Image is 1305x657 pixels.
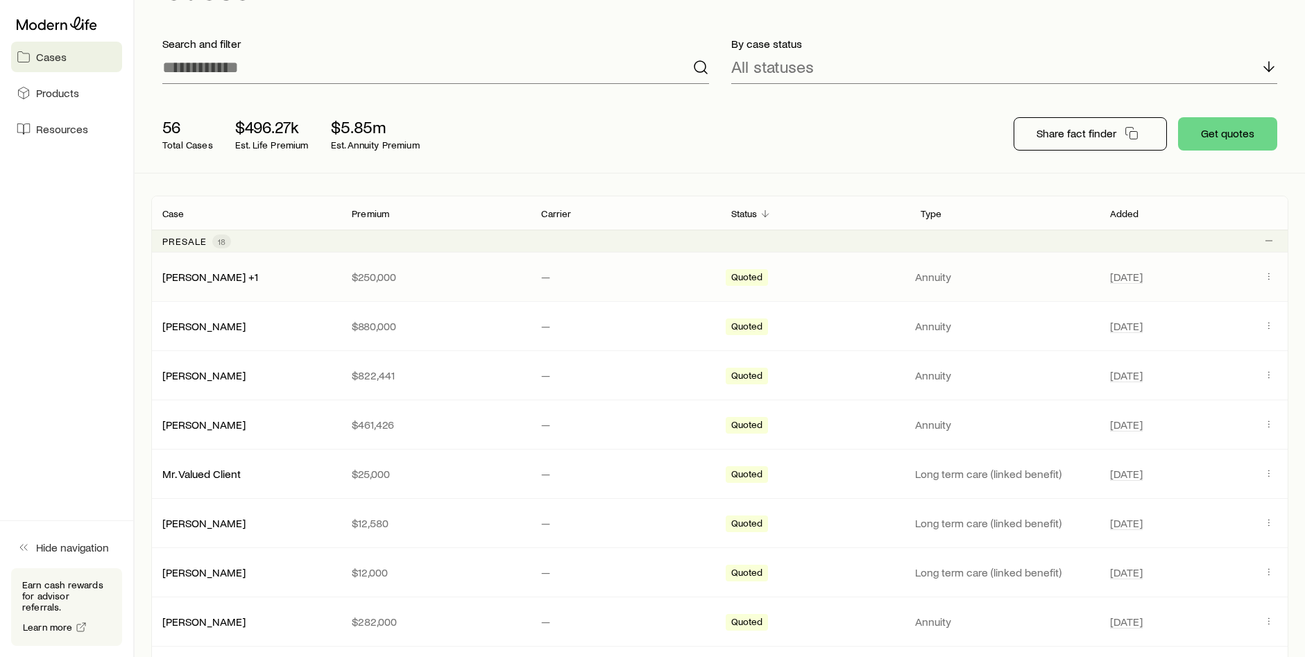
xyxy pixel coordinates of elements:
[1178,117,1277,151] button: Get quotes
[36,50,67,64] span: Cases
[352,319,519,333] p: $880,000
[162,208,185,219] p: Case
[11,78,122,108] a: Products
[11,532,122,563] button: Hide navigation
[1110,516,1143,530] span: [DATE]
[915,270,1093,284] p: Annuity
[915,565,1093,579] p: Long term care (linked benefit)
[1037,126,1116,140] p: Share fact finder
[22,579,111,613] p: Earn cash rewards for advisor referrals.
[218,236,225,247] span: 18
[162,467,241,481] div: Mr. Valued Client
[162,565,246,580] div: [PERSON_NAME]
[235,139,309,151] p: Est. Life Premium
[162,467,241,480] a: Mr. Valued Client
[541,565,708,579] p: —
[162,270,258,284] div: [PERSON_NAME] +1
[1110,270,1143,284] span: [DATE]
[11,568,122,646] div: Earn cash rewards for advisor referrals.Learn more
[731,370,763,384] span: Quoted
[541,270,708,284] p: —
[541,418,708,432] p: —
[915,615,1093,629] p: Annuity
[921,208,942,219] p: Type
[731,271,763,286] span: Quoted
[1110,319,1143,333] span: [DATE]
[541,208,571,219] p: Carrier
[352,270,519,284] p: $250,000
[731,567,763,581] span: Quoted
[331,117,420,137] p: $5.85m
[915,368,1093,382] p: Annuity
[731,419,763,434] span: Quoted
[352,615,519,629] p: $282,000
[541,368,708,382] p: —
[235,117,309,137] p: $496.27k
[352,418,519,432] p: $461,426
[1110,467,1143,481] span: [DATE]
[162,418,246,431] a: [PERSON_NAME]
[352,208,389,219] p: Premium
[731,518,763,532] span: Quoted
[162,368,246,383] div: [PERSON_NAME]
[915,418,1093,432] p: Annuity
[162,117,213,137] p: 56
[352,565,519,579] p: $12,000
[541,516,708,530] p: —
[36,122,88,136] span: Resources
[352,467,519,481] p: $25,000
[1110,208,1139,219] p: Added
[731,208,758,219] p: Status
[162,418,246,432] div: [PERSON_NAME]
[1014,117,1167,151] button: Share fact finder
[162,139,213,151] p: Total Cases
[162,615,246,629] div: [PERSON_NAME]
[541,319,708,333] p: —
[1110,418,1143,432] span: [DATE]
[731,468,763,483] span: Quoted
[162,516,246,529] a: [PERSON_NAME]
[162,565,246,579] a: [PERSON_NAME]
[1110,565,1143,579] span: [DATE]
[915,467,1093,481] p: Long term care (linked benefit)
[541,467,708,481] p: —
[36,540,109,554] span: Hide navigation
[11,42,122,72] a: Cases
[915,319,1093,333] p: Annuity
[731,616,763,631] span: Quoted
[541,615,708,629] p: —
[731,321,763,335] span: Quoted
[162,615,246,628] a: [PERSON_NAME]
[1110,615,1143,629] span: [DATE]
[915,516,1093,530] p: Long term care (linked benefit)
[162,236,207,247] p: Presale
[36,86,79,100] span: Products
[162,516,246,531] div: [PERSON_NAME]
[162,319,246,332] a: [PERSON_NAME]
[23,622,73,632] span: Learn more
[1110,368,1143,382] span: [DATE]
[162,37,709,51] p: Search and filter
[731,37,1278,51] p: By case status
[162,319,246,334] div: [PERSON_NAME]
[162,368,246,382] a: [PERSON_NAME]
[162,270,258,283] a: [PERSON_NAME] +1
[731,57,814,76] p: All statuses
[352,516,519,530] p: $12,580
[331,139,420,151] p: Est. Annuity Premium
[11,114,122,144] a: Resources
[352,368,519,382] p: $822,441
